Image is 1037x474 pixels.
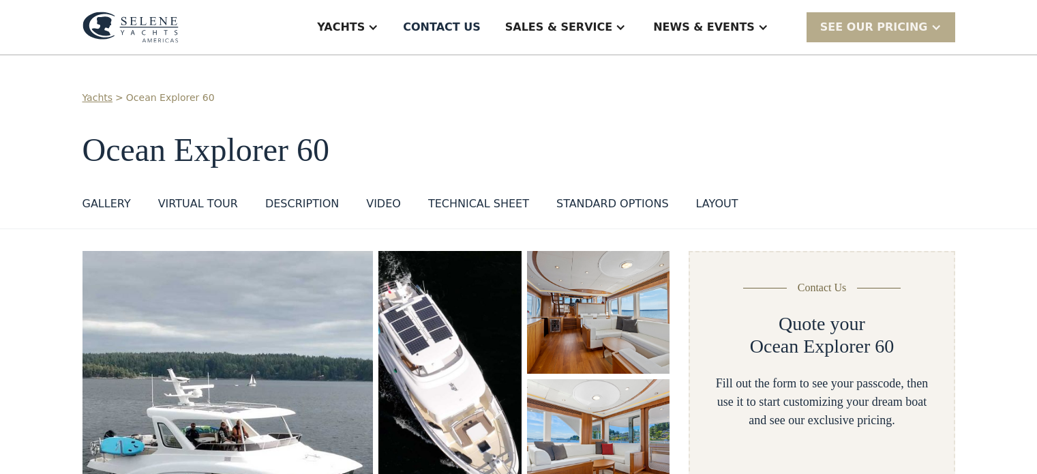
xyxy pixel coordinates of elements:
div: Sales & Service [505,19,612,35]
div: SEE Our Pricing [807,12,955,42]
a: VIRTUAL TOUR [158,196,238,218]
img: logo [82,12,179,43]
div: GALLERY [82,196,131,212]
a: layout [696,196,738,218]
div: Contact Us [798,280,847,296]
a: open lightbox [527,251,670,374]
div: Contact US [403,19,481,35]
div: Yachts [317,19,365,35]
h1: Ocean Explorer 60 [82,132,955,168]
div: VIDEO [366,196,401,212]
a: DESCRIPTION [265,196,339,218]
a: Ocean Explorer 60 [126,91,215,105]
div: Technical sheet [428,196,529,212]
div: News & EVENTS [653,19,755,35]
a: Technical sheet [428,196,529,218]
div: layout [696,196,738,212]
h2: Quote your [779,312,865,336]
div: DESCRIPTION [265,196,339,212]
a: VIDEO [366,196,401,218]
h2: Ocean Explorer 60 [750,335,894,358]
div: SEE Our Pricing [820,19,928,35]
a: GALLERY [82,196,131,218]
a: Yachts [82,91,113,105]
div: VIRTUAL TOUR [158,196,238,212]
div: standard options [556,196,669,212]
div: > [115,91,123,105]
div: Fill out the form to see your passcode, then use it to start customizing your dream boat and see ... [712,374,931,430]
a: standard options [556,196,669,218]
